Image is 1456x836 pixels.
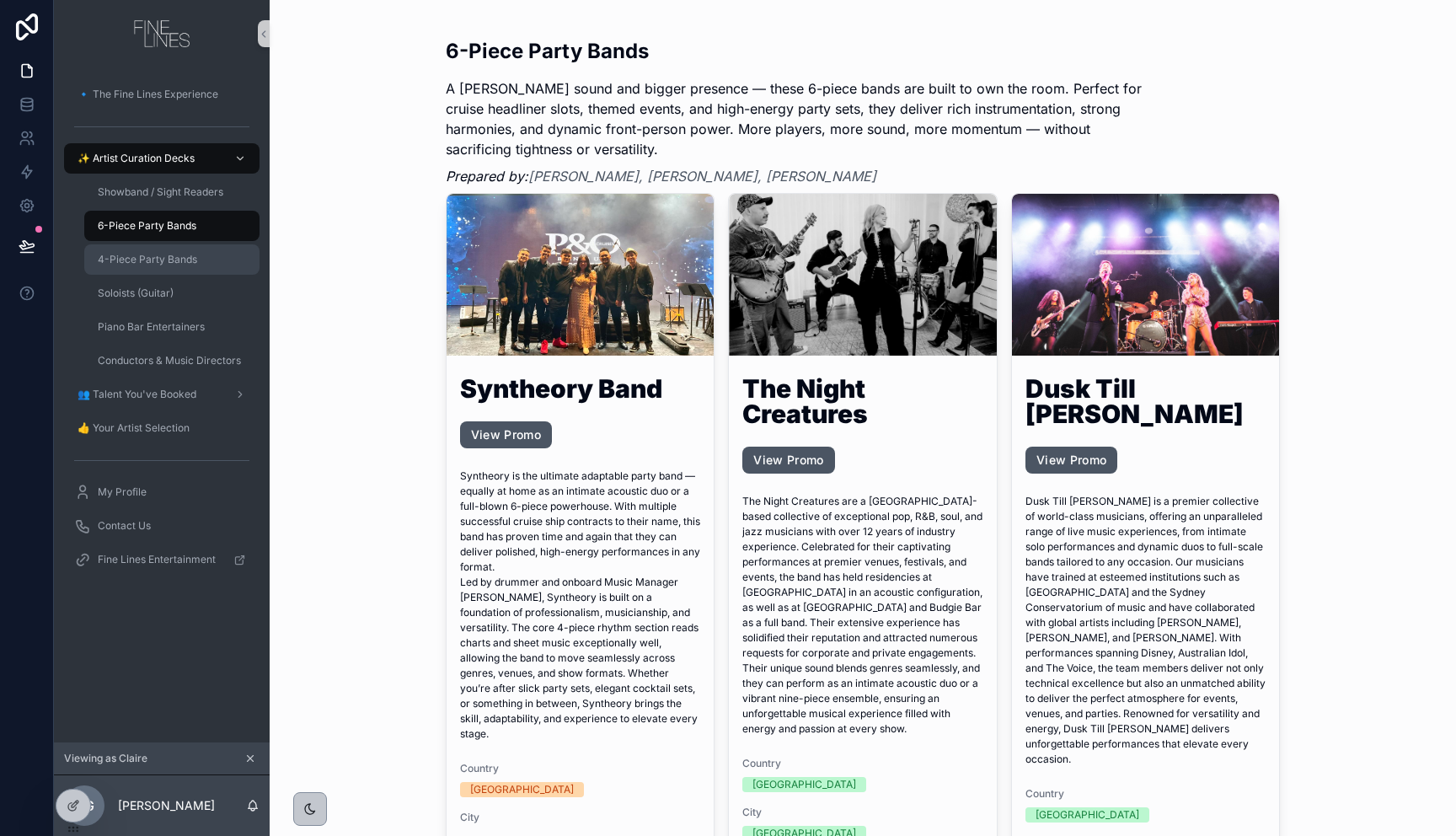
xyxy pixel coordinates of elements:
[729,194,997,356] div: Picture-1.png
[98,253,197,266] span: 4-Piece Party Bands
[78,421,190,435] span: 👍 Your Artist Selection
[742,757,983,770] span: Country
[460,421,553,448] a: View Promo
[98,287,174,300] span: Soloists (Guitar)
[64,477,260,507] a: My Profile
[134,20,190,47] img: App logo
[742,447,835,474] a: View Promo
[460,469,701,742] p: Syntheory is the ultimate adaptable party band — equally at home as an intimate acoustic duo or a...
[528,168,876,185] a: [PERSON_NAME], [PERSON_NAME], [PERSON_NAME]
[460,376,701,408] h1: Syntheory Band
[460,762,701,775] span: Country
[64,143,260,174] a: ✨ Artist Curation Decks
[84,177,260,207] a: Showband / Sight Readers
[84,211,260,241] a: 6-Piece Party Bands
[84,312,260,342] a: Piano Bar Entertainers
[98,219,196,233] span: 6-Piece Party Bands
[1025,787,1266,801] span: Country
[98,354,241,367] span: Conductors & Music Directors
[64,413,260,443] a: 👍 Your Artist Selection
[447,194,715,356] div: ACT0079---Syntheory-Band.
[118,797,215,814] p: [PERSON_NAME]
[78,152,195,165] span: ✨ Artist Curation Decks
[64,379,260,410] a: 👥 Talent You've Booked
[1025,494,1266,767] p: Dusk Till [PERSON_NAME] is a premier collective of world-class musicians, offering an unparallele...
[64,544,260,575] a: Fine Lines Entertainment
[84,346,260,376] a: Conductors & Music Directors
[1025,447,1118,474] a: View Promo
[84,278,260,308] a: Soloists (Guitar)
[64,511,260,541] a: Contact Us
[742,376,983,433] h1: The Night Creatures
[98,519,151,533] span: Contact Us
[1025,376,1266,433] h1: Dusk Till [PERSON_NAME]
[98,485,147,499] span: My Profile
[64,79,260,110] a: 🔹 The Fine Lines Experience
[460,811,701,824] span: City
[78,388,196,401] span: 👥 Talent You've Booked
[98,185,223,199] span: Showband / Sight Readers
[446,78,1154,159] p: A [PERSON_NAME] sound and bigger presence — these 6-piece bands are built to own the room. Perfec...
[1036,807,1139,823] div: [GEOGRAPHIC_DATA]
[78,88,218,101] span: 🔹 The Fine Lines Experience
[470,782,574,797] div: [GEOGRAPHIC_DATA]
[64,752,147,765] span: Viewing as Claire
[742,494,983,737] p: The Night Creatures are a [GEOGRAPHIC_DATA]-based collective of exceptional pop, R&B, soul, and j...
[446,168,876,185] em: Prepared by:
[446,37,1154,65] h2: 6-Piece Party Bands
[84,244,260,275] a: 4-Piece Party Bands
[752,777,856,792] div: [GEOGRAPHIC_DATA]
[1012,194,1280,356] div: BigbandDTD.jpg
[98,553,216,566] span: Fine Lines Entertainment
[54,67,270,597] div: scrollable content
[98,320,205,334] span: Piano Bar Entertainers
[742,806,983,819] span: City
